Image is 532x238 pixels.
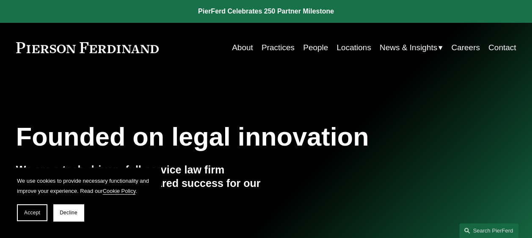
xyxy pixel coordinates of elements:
[380,41,437,55] span: News & Insights
[451,40,480,56] a: Careers
[103,188,136,194] a: Cookie Policy
[24,210,40,216] span: Accept
[459,223,518,238] a: Search this site
[336,40,371,56] a: Locations
[53,204,84,221] button: Decline
[303,40,328,56] a: People
[8,168,161,230] section: Cookie banner
[488,40,516,56] a: Contact
[16,122,433,151] h1: Founded on legal innovation
[17,176,152,196] p: We use cookies to provide necessary functionality and improve your experience. Read our .
[60,210,77,216] span: Decline
[16,163,266,203] h4: We are a tech-driven, full-service law firm delivering outcomes and shared success for our global...
[380,40,443,56] a: folder dropdown
[262,40,295,56] a: Practices
[232,40,253,56] a: About
[17,204,47,221] button: Accept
